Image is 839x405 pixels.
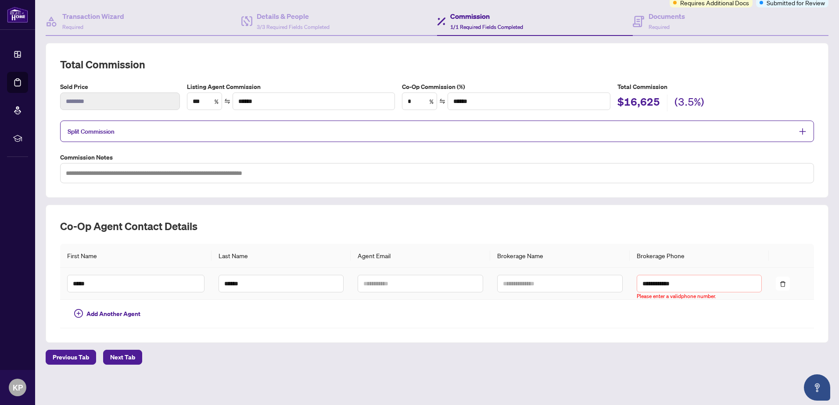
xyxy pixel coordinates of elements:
h4: Commission [450,11,523,21]
h4: Documents [649,11,685,21]
img: logo [7,7,28,23]
span: Previous Tab [53,350,89,364]
div: Please enter a valid phone number . [637,292,716,301]
h2: Total Commission [60,57,814,71]
button: Open asap [804,374,830,401]
label: Co-Op Commission (%) [402,82,610,92]
span: Split Commission [68,128,115,135]
button: Previous Tab [46,350,96,365]
h2: (3.5%) [674,95,704,111]
h2: Co-op Agent Contact Details [60,219,814,233]
th: Brokerage Phone [630,244,769,268]
h5: Total Commission [617,82,814,92]
span: plus-circle [74,309,83,318]
span: delete [780,281,786,287]
h2: $16,625 [617,95,660,111]
th: Agent Email [351,244,490,268]
span: swap [224,98,230,104]
span: 3/3 Required Fields Completed [257,24,330,30]
th: First Name [60,244,212,268]
div: Split Commission [60,121,814,142]
label: Commission Notes [60,153,814,162]
th: Last Name [212,244,351,268]
span: Next Tab [110,350,135,364]
label: Listing Agent Commission [187,82,395,92]
span: plus [799,128,807,135]
button: Next Tab [103,350,142,365]
span: 1/1 Required Fields Completed [450,24,523,30]
h4: Transaction Wizard [62,11,124,21]
button: Add Another Agent [67,307,147,321]
h4: Details & People [257,11,330,21]
th: Brokerage Name [490,244,630,268]
span: Required [649,24,670,30]
span: Required [62,24,83,30]
span: swap [439,98,445,104]
label: Sold Price [60,82,180,92]
span: KP [13,381,23,394]
span: Add Another Agent [86,309,140,319]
